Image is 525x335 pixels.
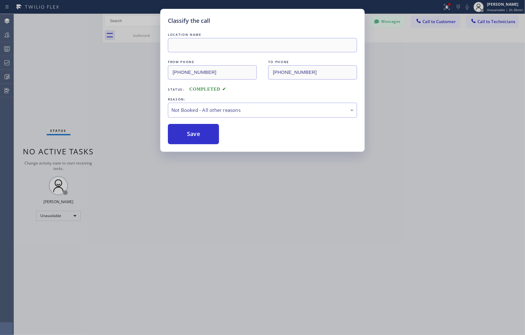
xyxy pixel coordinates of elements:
[171,106,354,114] div: Not Booked - All other reasons
[168,87,184,92] span: Status:
[168,65,257,80] input: From phone
[268,65,357,80] input: To phone
[168,31,357,38] div: LOCATION NAME
[168,124,219,144] button: Save
[189,87,226,92] span: COMPLETED
[168,59,257,65] div: FROM PHONE
[268,59,357,65] div: TO PHONE
[168,96,357,103] div: REASON:
[168,16,210,25] h5: Classify the call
